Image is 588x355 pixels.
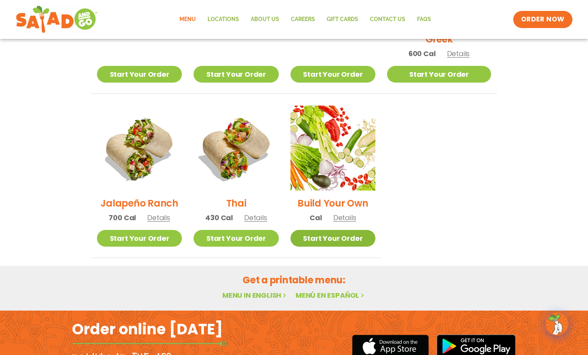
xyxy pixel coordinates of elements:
span: ORDER NOW [521,15,565,24]
h2: Get a printable menu: [91,273,497,287]
span: 430 Cal [205,212,233,223]
a: Start Your Order [290,66,375,83]
a: Start Your Order [194,230,278,247]
a: GIFT CARDS [321,11,364,28]
nav: Menu [174,11,437,28]
a: Start Your Order [97,230,182,247]
h2: Build Your Own [298,196,368,210]
a: About Us [245,11,285,28]
span: 700 Cal [109,212,136,223]
h2: Thai [226,196,246,210]
span: Details [333,213,356,223]
a: Menu [174,11,202,28]
a: Locations [202,11,245,28]
h2: Greek [426,32,453,46]
span: Cal [310,212,322,223]
h2: Order online [DATE] [72,320,223,339]
a: Careers [285,11,321,28]
img: new-SAG-logo-768×292 [16,4,98,35]
img: wpChatIcon [546,313,568,335]
span: 600 Cal [408,48,436,59]
img: fork [72,341,228,346]
a: Contact Us [364,11,411,28]
a: Start Your Order [290,230,375,247]
img: Product photo for Build Your Own [290,106,375,191]
img: Product photo for Jalapeño Ranch Wrap [97,106,182,191]
span: Details [147,213,170,223]
a: Menu in English [222,290,288,300]
a: Start Your Order [387,66,491,83]
a: Start Your Order [194,66,278,83]
img: Product photo for Thai Wrap [194,106,278,191]
a: FAQs [411,11,437,28]
span: Details [244,213,267,223]
h2: Jalapeño Ranch [100,196,178,210]
span: Details [447,49,470,58]
a: ORDER NOW [513,11,572,28]
a: Start Your Order [97,66,182,83]
a: Menú en español [296,290,366,300]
